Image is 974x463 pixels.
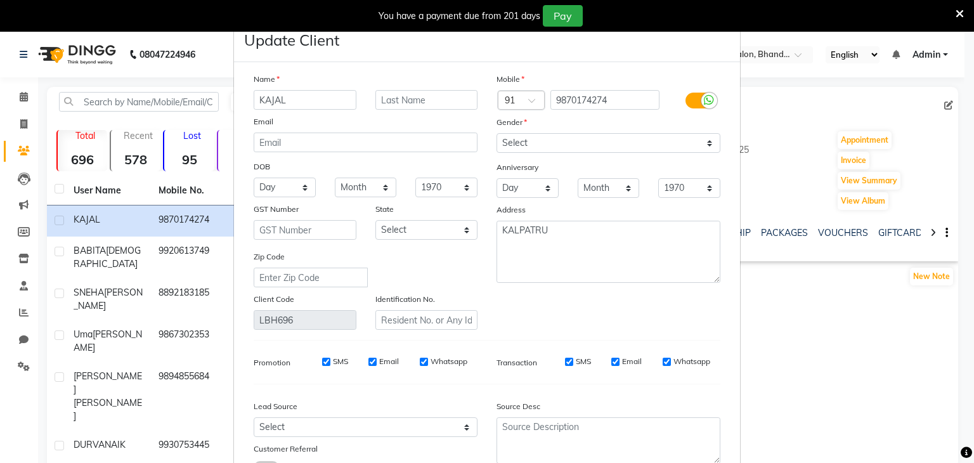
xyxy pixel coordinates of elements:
label: Name [254,74,280,85]
label: SMS [333,356,348,367]
label: Email [254,116,273,127]
label: SMS [576,356,591,367]
div: You have a payment due from 201 days [379,10,540,23]
h4: Update Client [244,29,339,51]
input: Mobile [550,90,660,110]
label: Address [497,204,526,216]
input: GST Number [254,220,356,240]
label: Email [379,356,399,367]
label: Whatsapp [431,356,467,367]
input: Client Code [254,310,356,330]
label: GST Number [254,204,299,215]
label: Lead Source [254,401,297,412]
label: Mobile [497,74,524,85]
label: Whatsapp [673,356,710,367]
input: Last Name [375,90,478,110]
button: Pay [543,5,583,27]
label: State [375,204,394,215]
label: Transaction [497,357,537,368]
label: Identification No. [375,294,435,305]
input: First Name [254,90,356,110]
label: Zip Code [254,251,285,263]
input: Resident No. or Any Id [375,310,478,330]
input: Email [254,133,477,152]
label: Source Desc [497,401,540,412]
label: DOB [254,161,270,173]
input: Enter Zip Code [254,268,368,287]
label: Email [622,356,642,367]
label: Gender [497,117,527,128]
label: Client Code [254,294,294,305]
label: Anniversary [497,162,538,173]
label: Customer Referral [254,443,318,455]
label: Promotion [254,357,290,368]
